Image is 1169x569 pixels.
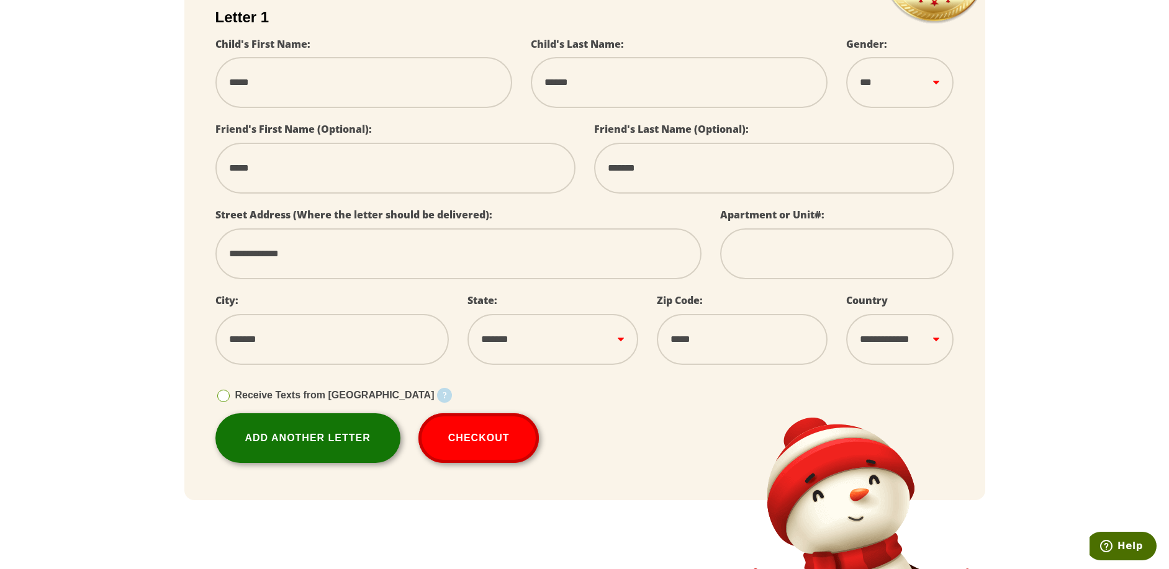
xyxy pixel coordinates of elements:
[467,293,497,307] label: State:
[657,293,703,307] label: Zip Code:
[215,9,954,26] h2: Letter 1
[215,208,492,222] label: Street Address (Where the letter should be delivered):
[594,122,749,136] label: Friend's Last Name (Optional):
[531,37,624,51] label: Child's Last Name:
[215,413,400,463] a: Add Another Letter
[235,390,435,400] span: Receive Texts from [GEOGRAPHIC_DATA]
[1090,532,1157,563] iframe: Opens a widget where you can find more information
[418,413,539,463] button: Checkout
[846,293,888,307] label: Country
[720,208,824,222] label: Apartment or Unit#:
[846,37,887,51] label: Gender:
[215,293,238,307] label: City:
[215,122,372,136] label: Friend's First Name (Optional):
[215,37,310,51] label: Child's First Name:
